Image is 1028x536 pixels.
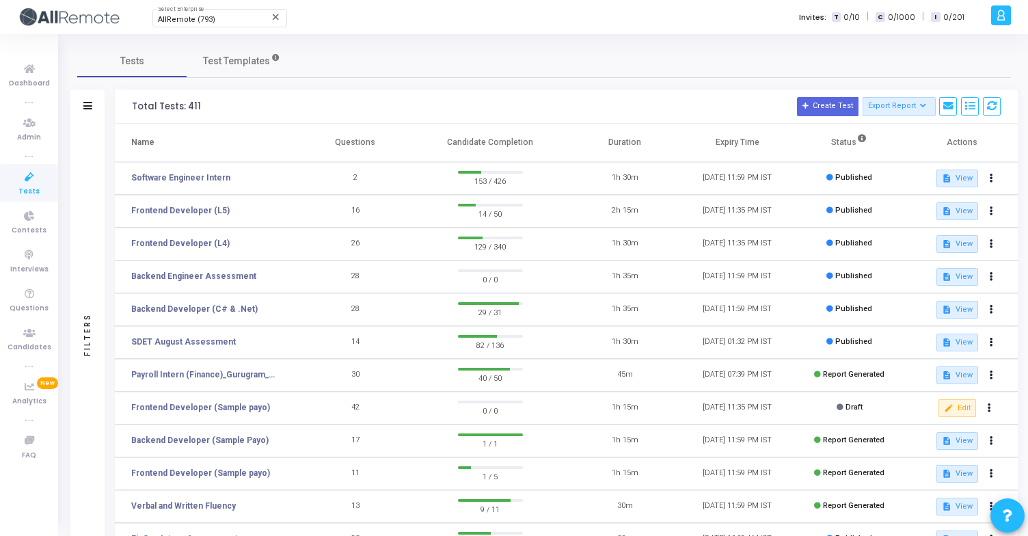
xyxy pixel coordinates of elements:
mat-icon: description [942,436,951,446]
a: Backend Developer (Sample Payo) [131,434,269,446]
td: [DATE] 11:35 PM IST [681,228,793,260]
td: [DATE] 11:35 PM IST [681,195,793,228]
span: T [832,12,841,23]
mat-icon: description [942,305,951,314]
td: 1h 30m [569,228,681,260]
button: View [936,366,978,384]
th: Duration [569,124,681,162]
span: 82 / 136 [458,338,523,351]
span: Tests [120,54,144,68]
td: 13 [299,490,411,523]
td: 1h 15m [569,457,681,490]
td: 1h 30m [569,326,681,359]
span: Published [835,304,872,313]
td: 30m [569,490,681,523]
span: | [867,10,869,24]
span: 0/1000 [888,12,915,23]
td: 11 [299,457,411,490]
td: 42 [299,392,411,425]
button: View [936,301,978,319]
td: 45m [569,359,681,392]
button: View [936,432,978,450]
td: 28 [299,293,411,326]
button: View [936,268,978,286]
span: Published [835,239,872,247]
span: 129 / 340 [458,239,523,253]
th: Expiry Time [681,124,793,162]
button: Create Test [797,97,858,116]
button: View [936,498,978,515]
td: [DATE] 01:32 PM IST [681,326,793,359]
td: [DATE] 11:35 PM IST [681,392,793,425]
mat-icon: description [942,272,951,282]
mat-icon: description [942,469,951,479]
a: Backend Engineer Assessment [131,270,256,282]
button: Export Report [863,97,936,116]
th: Candidate Completion [411,124,569,162]
span: Candidates [8,342,51,353]
span: Interviews [10,264,49,276]
span: 0/201 [943,12,964,23]
mat-icon: description [942,174,951,183]
a: Verbal and Written Fluency [131,500,236,512]
a: Frontend Developer (L5) [131,204,230,217]
td: 26 [299,228,411,260]
span: 0 / 0 [458,272,523,286]
span: 1 / 5 [458,469,523,483]
span: 0 / 0 [458,403,523,417]
td: [DATE] 11:59 PM IST [681,490,793,523]
td: 1h 35m [569,293,681,326]
mat-icon: description [942,371,951,380]
td: [DATE] 11:59 PM IST [681,162,793,195]
button: View [936,465,978,483]
span: 153 / 426 [458,174,523,187]
span: 29 / 31 [458,305,523,319]
td: 28 [299,260,411,293]
span: Dashboard [9,78,50,90]
td: [DATE] 11:59 PM IST [681,260,793,293]
span: Published [835,206,872,215]
th: Questions [299,124,411,162]
span: Admin [17,132,41,144]
td: 16 [299,195,411,228]
th: Status [794,124,906,162]
span: C [876,12,884,23]
span: I [931,12,940,23]
span: FAQ [22,450,36,461]
button: Edit [938,399,976,417]
a: Frontend Developer (Sample payo) [131,467,270,479]
td: 1h 15m [569,392,681,425]
td: 30 [299,359,411,392]
mat-icon: description [942,206,951,216]
a: SDET August Assessment [131,336,236,348]
span: Questions [10,303,49,314]
a: Software Engineer Intern [131,172,230,184]
mat-icon: description [942,338,951,347]
span: Report Generated [823,370,884,379]
td: 14 [299,326,411,359]
span: Published [835,271,872,280]
span: | [922,10,924,24]
a: Backend Developer (C# & .Net) [131,303,258,315]
div: Filters [81,259,94,410]
td: [DATE] 11:59 PM IST [681,425,793,457]
span: Published [835,173,872,182]
mat-icon: description [942,502,951,511]
span: Published [835,337,872,346]
span: Report Generated [823,501,884,510]
a: Payroll Intern (Finance)_Gurugram_Campus [131,368,278,381]
mat-icon: Clear [271,12,282,23]
td: 1h 15m [569,425,681,457]
span: AllRemote (793) [158,15,215,24]
a: Frontend Developer (Sample payo) [131,401,270,414]
span: Test Templates [203,54,270,68]
a: Frontend Developer (L4) [131,237,230,250]
button: View [936,334,978,351]
button: View [936,202,978,220]
td: 2 [299,162,411,195]
td: 17 [299,425,411,457]
img: logo [17,3,120,31]
th: Actions [906,124,1018,162]
span: Report Generated [823,468,884,477]
mat-icon: edit [944,403,953,413]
